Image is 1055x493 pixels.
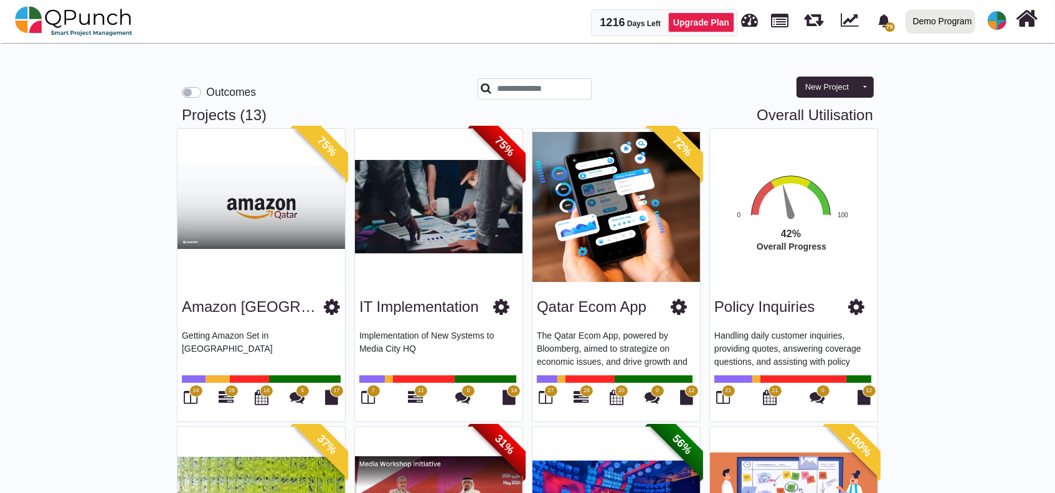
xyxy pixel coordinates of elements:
[781,228,801,239] text: 42%
[182,298,324,316] h3: Amazon Qatar
[757,106,873,124] a: Overall Utilisation
[866,387,872,395] span: 12
[873,9,895,32] div: Notification
[326,390,339,405] i: Document Library
[681,390,694,405] i: Document Library
[293,112,362,181] span: 75%
[757,242,826,251] text: Overall Progress
[362,390,376,405] i: Board
[455,390,470,405] i: Punch Discussions
[574,390,589,405] i: Gantt
[263,387,270,395] span: 16
[537,329,696,367] p: The Qatar Ecom App, powered by Bloomberg, aimed to strategize on economic issues, and drive growt...
[900,1,980,42] a: Demo Program
[182,298,397,315] a: Amazon [GEOGRAPHIC_DATA]
[825,410,894,479] span: 100%
[301,387,304,395] span: 6
[821,387,825,395] span: 0
[206,84,256,100] label: Outcomes
[539,390,553,405] i: Board
[668,12,734,32] a: Upgrade Plan
[878,14,891,27] svg: bell fill
[870,1,901,40] a: bell fill75
[737,212,741,219] text: 0
[219,395,234,405] a: 28
[707,174,900,289] div: Overall Progress. Highcharts interactive chart.
[255,390,268,405] i: Calendar
[772,387,778,395] span: 21
[988,11,1006,30] img: avatar
[618,387,625,395] span: 20
[858,390,871,405] i: Document Library
[1016,7,1038,31] i: Home
[648,410,717,479] span: 56%
[359,329,518,367] p: Implementation of New Systems to Media City HQ
[648,112,717,181] span: 72%
[838,212,848,219] text: 100
[511,387,517,395] span: 14
[574,395,589,405] a: 28
[470,410,539,479] span: 31%
[714,298,815,315] a: Policy Inquiries
[645,390,660,405] i: Punch Discussions
[780,184,795,217] path: 42 %. Speed.
[707,174,900,289] svg: Interactive chart
[418,387,424,395] span: 11
[15,2,133,40] img: qpunch-sp.fa6292f.png
[184,390,198,405] i: Board
[537,298,646,315] a: Qatar Ecom App
[372,387,375,395] span: 7
[467,387,470,395] span: 0
[656,387,659,395] span: 0
[182,329,341,367] p: Getting Amazon Set in [GEOGRAPHIC_DATA]
[764,390,777,405] i: Calendar
[359,298,479,316] h3: IT Implementation
[772,8,789,27] span: Projects
[293,410,362,479] span: 37%
[503,390,516,405] i: Document Library
[725,387,731,395] span: 21
[627,19,661,28] span: Days Left
[290,390,305,405] i: Punch Discussions
[359,298,479,315] a: IT Implementation
[229,387,235,395] span: 28
[810,390,825,405] i: Punch Discussions
[470,112,539,181] span: 75%
[688,387,694,395] span: 12
[192,387,199,395] span: 24
[797,77,858,98] button: New Project
[988,11,1006,30] span: Demo Support
[714,298,815,316] h3: Policy Inquiries
[804,6,823,27] span: Waves
[885,22,895,32] span: 75
[547,387,554,395] span: 27
[537,298,646,316] h3: Qatar Ecom App
[600,16,625,29] span: 1216
[610,390,623,405] i: Calendar
[333,387,339,395] span: 17
[913,11,972,32] div: Demo Program
[408,390,423,405] i: Roadmap
[717,390,731,405] i: Board
[408,395,423,405] a: 11
[182,106,873,124] h3: Projects (13)
[835,1,870,42] div: Dynamic Report
[742,7,759,26] span: Dashboard
[980,1,1014,40] a: avatar
[584,387,590,395] span: 28
[219,390,234,405] i: Gantt
[714,329,873,367] p: Handling daily customer inquiries, providing quotes, answering coverage questions, and assisting ...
